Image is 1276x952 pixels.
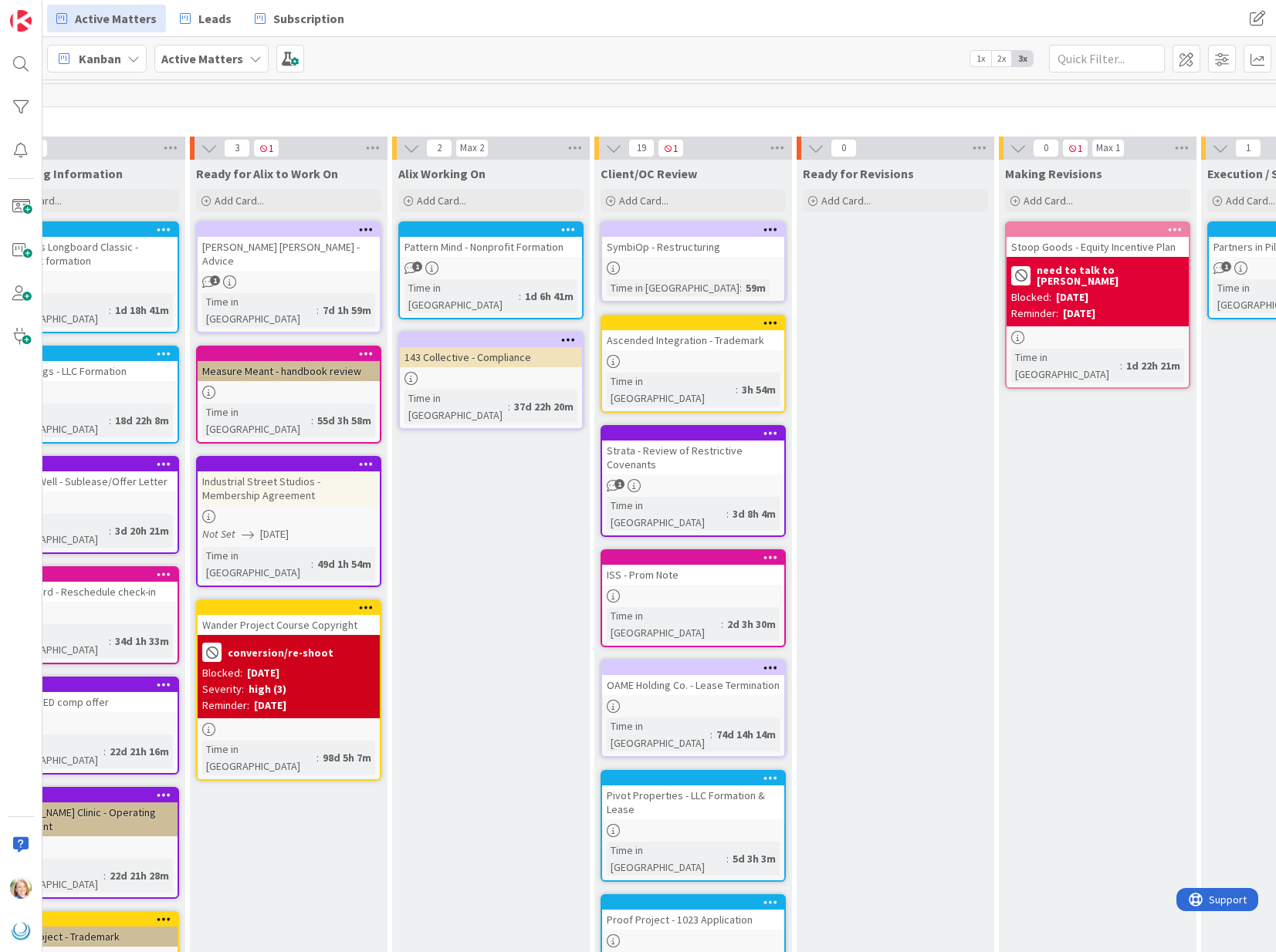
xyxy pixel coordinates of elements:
[198,457,380,505] div: Industrial Street Studios - Membership Agreement
[103,743,106,760] span: :
[273,9,344,28] span: Subscription
[602,427,784,474] div: Strata - Review of Restrictive Covenants
[202,293,316,327] div: Time in [GEOGRAPHIC_DATA]
[723,616,780,633] div: 2d 3h 30m
[602,661,784,695] div: OAME Holding Co. - Lease Termination
[803,166,914,181] span: Ready for Revisions
[106,743,173,760] div: 22d 21h 16m
[607,717,710,751] div: Time in [GEOGRAPHIC_DATA]
[202,547,311,581] div: Time in [GEOGRAPHIC_DATA]
[1063,306,1095,322] div: [DATE]
[1011,289,1051,306] div: Blocked:
[10,920,32,942] img: avatar
[319,302,375,319] div: 7d 1h 59m
[1012,51,1033,66] span: 3x
[602,896,784,930] div: Proof Project - 1023 Application
[398,221,584,319] a: Pattern Mind - Nonprofit FormationTime in [GEOGRAPHIC_DATA]:1d 6h 41m
[508,398,510,415] span: :
[79,49,121,68] span: Kanban
[111,522,173,539] div: 3d 20h 21m
[607,279,740,296] div: Time in [GEOGRAPHIC_DATA]
[602,330,784,350] div: Ascended Integration - Trademark
[740,279,742,296] span: :
[1024,194,1073,208] span: Add Card...
[601,221,786,302] a: SymbiOp - RestructuringTime in [GEOGRAPHIC_DATA]:59m
[619,194,668,208] span: Add Card...
[1037,265,1184,286] b: need to talk to [PERSON_NAME]
[316,302,319,319] span: :
[202,697,249,714] div: Reminder:
[607,842,726,876] div: Time in [GEOGRAPHIC_DATA]
[228,647,333,658] b: conversion/re-shoot
[161,51,243,66] b: Active Matters
[202,527,235,541] i: Not Set
[32,2,70,21] span: Support
[106,867,173,884] div: 22d 21h 28m
[245,5,354,32] a: Subscription
[247,665,279,681] div: [DATE]
[614,479,624,489] span: 1
[400,237,582,257] div: Pattern Mind - Nonprofit Formation
[111,412,173,429] div: 18d 22h 8m
[1033,139,1059,157] span: 0
[254,697,286,714] div: [DATE]
[202,741,316,775] div: Time in [GEOGRAPHIC_DATA]
[726,505,729,522] span: :
[602,551,784,585] div: ISS - Prom Note
[75,9,157,28] span: Active Matters
[738,381,780,398] div: 3h 54m
[253,139,279,157] span: 1
[202,681,244,697] div: Severity:
[198,9,232,28] span: Leads
[1235,139,1261,157] span: 1
[198,237,380,271] div: [PERSON_NAME] [PERSON_NAME] - Advice
[1007,237,1189,257] div: Stoop Goods - Equity Incentive Plan
[109,302,111,319] span: :
[198,223,380,271] div: [PERSON_NAME] [PERSON_NAME] - Advice
[607,607,721,641] div: Time in [GEOGRAPHIC_DATA]
[196,456,381,587] a: Industrial Street Studios - Membership AgreementNot Set[DATE]Time in [GEOGRAPHIC_DATA]:49d 1h 54m
[1007,223,1189,257] div: Stoop Goods - Equity Incentive Plan
[602,237,784,257] div: SymbiOp - Restructuring
[712,726,780,743] div: 74d 14h 14m
[602,565,784,585] div: ISS - Prom Note
[729,505,780,522] div: 3d 8h 4m
[602,785,784,819] div: Pivot Properties - LLC Formation & Lease
[1005,221,1190,389] a: Stoop Goods - Equity Incentive Planneed to talk to [PERSON_NAME]Blocked:[DATE]Reminder:[DATE]Time...
[171,5,241,32] a: Leads
[202,403,311,437] div: Time in [GEOGRAPHIC_DATA]
[607,497,726,531] div: Time in [GEOGRAPHIC_DATA]
[198,601,380,635] div: Wander Project Course Copyright
[196,346,381,444] a: Measure Meant - handbook reviewTime in [GEOGRAPHIC_DATA]:55d 3h 58m
[196,599,381,781] a: Wander Project Course Copyrightconversion/re-shootBlocked:[DATE]Severity:high (3)Reminder:[DATE]T...
[521,288,577,305] div: 1d 6h 41m
[319,749,375,766] div: 98d 5h 7m
[1056,289,1088,306] div: [DATE]
[210,275,220,285] span: 1
[1011,349,1120,383] div: Time in [GEOGRAPHIC_DATA]
[519,288,521,305] span: :
[1062,139,1088,157] span: 1
[111,302,173,319] div: 1d 18h 41m
[658,139,684,157] span: 1
[400,333,582,367] div: 143 Collective - Compliance
[831,139,857,157] span: 0
[602,441,784,474] div: Strata - Review of Restrictive Covenants
[601,425,786,537] a: Strata - Review of Restrictive CovenantsTime in [GEOGRAPHIC_DATA]:3d 8h 4m
[1049,45,1165,73] input: Quick Filter...
[602,675,784,695] div: OAME Holding Co. - Lease Termination
[726,850,729,867] span: :
[111,633,173,650] div: 34d 1h 33m
[601,166,697,181] span: Client/OC Review
[400,347,582,367] div: 143 Collective - Compliance
[601,660,786,758] a: OAME Holding Co. - Lease TerminationTime in [GEOGRAPHIC_DATA]:74d 14h 14m
[1226,194,1275,208] span: Add Card...
[729,850,780,867] div: 5d 3h 3m
[10,877,32,899] img: AD
[260,526,289,542] span: [DATE]
[460,144,484,152] div: Max 2
[398,166,486,181] span: Alix Working On
[1005,166,1102,181] span: Making Revisions
[313,555,375,572] div: 49d 1h 54m
[224,139,250,157] span: 3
